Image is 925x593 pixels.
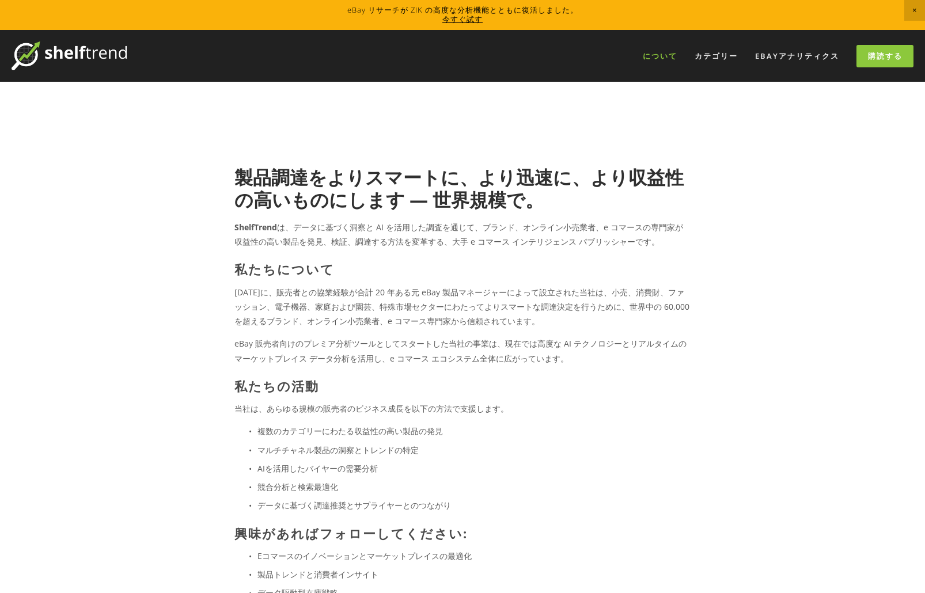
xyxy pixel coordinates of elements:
[257,500,451,511] font: データに基づく調達推奨とサプライヤーとのつながり
[755,51,839,61] font: eBayアナリティクス
[868,51,903,61] font: 購読する
[234,222,277,233] font: ShelfTrend
[234,338,687,363] font: eBay 販売者向けのプレミア分析ツールとしてスタートした当社の事業は、現在では高度な AI テクノロジーとリアルタイムのマーケットプレイス データ分析を活用し、e コマース エコシステム全体に...
[257,481,338,492] font: 競合分析と検索最適化
[643,51,677,61] font: について
[257,463,378,474] font: AIを活用したバイヤーの需要分析
[856,45,913,67] a: 購読する
[442,14,483,24] a: 今すぐ試す
[277,222,285,233] font: は
[635,47,685,66] a: について
[257,569,378,580] font: 製品トレンドと消費者インサイト
[12,41,127,70] img: シェルフトレンド
[748,47,847,66] a: eBayアナリティクス
[234,287,692,326] font: [DATE]に、販売者との協業経験が合計 20 年ある元 eBay 製品マネージャーによって設立された当社は、小売、消費財、ファッション、電子機器、家庭および園芸、特殊市場セクターにわたってより...
[257,444,419,455] font: マルチチャネル製品の洞察とトレンドの特定
[234,524,468,542] font: 興味があればフォローしてください:
[257,425,443,436] font: 複数のカテゴリーにわたる収益性の高い製品の発見
[234,403,509,414] font: 当社は、あらゆる規模の販売者のビジネス成長を以下の方法で支援します。
[234,222,683,247] font: 、データに基づく洞察と AI を活用した調査を通じて、ブランド、オンライン小売業者、e コマースの専門家が収益性の高い製品を発見、検証、調達する方法を変革する、大手 e コマース インテリジェン...
[234,260,335,278] font: 私たちについて
[234,377,319,394] font: 私たちの活動
[257,550,472,561] font: Eコマースのイノベーションとマーケットプレイスの最適化
[234,165,684,211] font: 製品調達をよりスマートに、より迅速に、より収益性の高いものにします — 世界規模で。
[695,51,738,61] font: カテゴリー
